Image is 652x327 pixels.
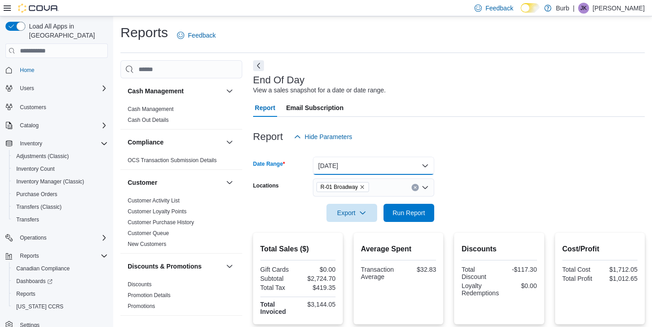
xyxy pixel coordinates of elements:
[16,303,63,310] span: [US_STATE] CCRS
[128,303,155,309] a: Promotions
[501,266,537,273] div: -$117.30
[253,75,305,86] h3: End Of Day
[9,201,111,213] button: Transfers (Classic)
[300,275,336,282] div: $2,724.70
[128,178,222,187] button: Customer
[253,182,279,189] label: Locations
[9,300,111,313] button: [US_STATE] CCRS
[13,163,58,174] a: Inventory Count
[16,250,43,261] button: Reports
[9,150,111,163] button: Adjustments (Classic)
[128,219,194,226] a: Customer Purchase History
[2,100,111,113] button: Customers
[128,262,201,271] h3: Discounts & Promotions
[16,216,39,223] span: Transfers
[562,244,638,255] h2: Cost/Profit
[128,138,163,147] h3: Compliance
[20,140,42,147] span: Inventory
[128,292,171,298] a: Promotion Details
[326,204,377,222] button: Export
[332,204,372,222] span: Export
[9,175,111,188] button: Inventory Manager (Classic)
[224,86,235,96] button: Cash Management
[128,197,180,204] a: Customer Activity List
[224,177,235,188] button: Customer
[300,301,336,308] div: $3,144.05
[2,119,111,132] button: Catalog
[2,137,111,150] button: Inventory
[580,3,587,14] span: JK
[16,165,55,173] span: Inventory Count
[286,99,344,117] span: Email Subscription
[260,275,296,282] div: Subtotal
[593,3,645,14] p: [PERSON_NAME]
[120,155,242,169] div: Compliance
[360,184,365,190] button: Remove R-01 Broadway from selection in this group
[13,176,108,187] span: Inventory Manager (Classic)
[260,284,296,291] div: Total Tax
[224,137,235,148] button: Compliance
[20,67,34,74] span: Home
[13,151,108,162] span: Adjustments (Classic)
[16,65,38,76] a: Home
[128,117,169,123] a: Cash Out Details
[521,3,540,13] input: Dark Mode
[573,3,575,14] p: |
[2,63,111,77] button: Home
[128,281,152,288] span: Discounts
[253,160,285,168] label: Date Range
[16,138,108,149] span: Inventory
[361,244,436,255] h2: Average Spent
[13,301,108,312] span: Washington CCRS
[128,262,222,271] button: Discounts & Promotions
[13,189,108,200] span: Purchase Orders
[300,284,336,291] div: $419.35
[2,231,111,244] button: Operations
[253,86,386,95] div: View a sales snapshot for a date or date range.
[128,292,171,299] span: Promotion Details
[128,219,194,226] span: Customer Purchase History
[128,87,184,96] h3: Cash Management
[16,178,84,185] span: Inventory Manager (Classic)
[128,303,155,310] span: Promotions
[13,214,108,225] span: Transfers
[16,153,69,160] span: Adjustments (Classic)
[9,188,111,201] button: Purchase Orders
[260,244,336,255] h2: Total Sales ($)
[16,232,50,243] button: Operations
[128,178,157,187] h3: Customer
[128,241,166,247] a: New Customers
[120,24,168,42] h1: Reports
[16,290,35,298] span: Reports
[128,230,169,236] a: Customer Queue
[422,184,429,191] button: Open list of options
[556,3,570,14] p: Burb
[485,4,513,13] span: Feedback
[461,266,497,280] div: Total Discount
[188,31,216,40] span: Feedback
[321,183,358,192] span: R-01 Broadway
[16,203,62,211] span: Transfers (Classic)
[253,60,264,71] button: Next
[461,282,499,297] div: Loyalty Redemptions
[9,275,111,288] a: Dashboards
[361,266,397,280] div: Transaction Average
[9,163,111,175] button: Inventory Count
[120,104,242,129] div: Cash Management
[18,4,59,13] img: Cova
[13,214,43,225] a: Transfers
[13,276,108,287] span: Dashboards
[16,265,70,272] span: Canadian Compliance
[16,191,58,198] span: Purchase Orders
[20,104,46,111] span: Customers
[120,195,242,253] div: Customer
[173,26,219,44] a: Feedback
[13,263,108,274] span: Canadian Compliance
[128,157,217,164] span: OCS Transaction Submission Details
[16,232,108,243] span: Operations
[16,101,108,112] span: Customers
[16,120,42,131] button: Catalog
[305,132,352,141] span: Hide Parameters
